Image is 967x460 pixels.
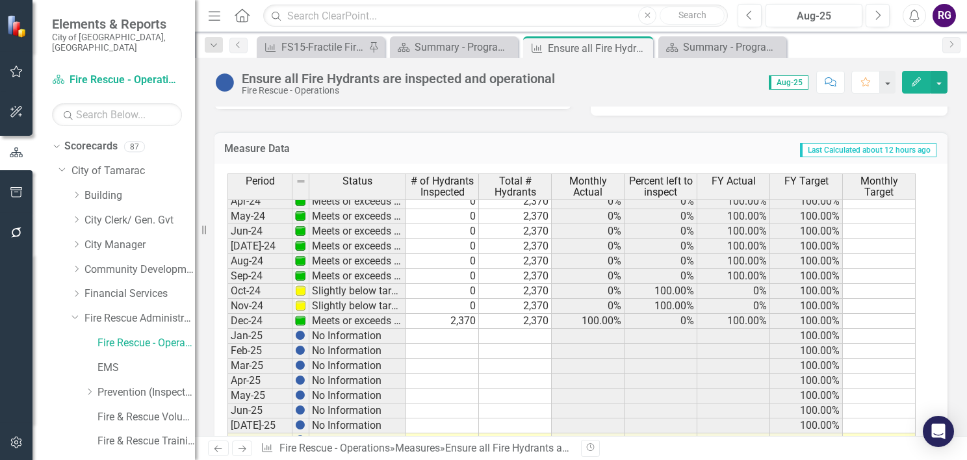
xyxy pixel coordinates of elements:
[770,344,843,359] td: 100.00%
[227,239,292,254] td: [DATE]-24
[552,239,625,254] td: 0%
[246,175,275,187] span: Period
[295,300,305,311] img: P5LKOg1sb8zeUYFL+N4OvWQAAAABJRU5ErkJggg==
[770,239,843,254] td: 100.00%
[309,418,406,433] td: No Information
[479,224,552,239] td: 2,370
[770,389,843,403] td: 100.00%
[625,254,697,269] td: 0%
[263,5,728,27] input: Search ClearPoint...
[309,359,406,374] td: No Information
[552,224,625,239] td: 0%
[309,344,406,359] td: No Information
[242,86,555,96] div: Fire Rescue - Operations
[406,269,479,284] td: 0
[309,389,406,403] td: No Information
[295,211,305,221] img: 1UOPjbPZzarJnojPNnPdqcrKqsyubKg2UwelywlROmNPl+gdMW9Kb8ri8GgAAAABJRU5ErkJggg==
[697,299,770,314] td: 0%
[97,361,195,376] a: EMS
[309,329,406,344] td: No Information
[227,224,292,239] td: Jun-24
[227,269,292,284] td: Sep-24
[770,269,843,284] td: 100.00%
[342,175,372,187] span: Status
[625,314,697,329] td: 0%
[662,39,783,55] a: Summary - Program Description (4501)
[406,224,479,239] td: 0
[697,284,770,299] td: 0%
[625,284,697,299] td: 100.00%
[479,269,552,284] td: 2,370
[84,238,195,253] a: City Manager
[124,141,145,152] div: 87
[227,433,292,448] td: Aug-25
[552,209,625,224] td: 0%
[678,10,706,20] span: Search
[227,209,292,224] td: May-24
[770,254,843,269] td: 100.00%
[770,359,843,374] td: 100.00%
[227,418,292,433] td: [DATE]-25
[770,8,858,24] div: Aug-25
[625,269,697,284] td: 0%
[697,269,770,284] td: 100.00%
[296,176,306,186] img: 8DAGhfEEPCf229AAAAAElFTkSuQmCC
[84,188,195,203] a: Building
[770,403,843,418] td: 100.00%
[660,6,725,25] button: Search
[552,314,625,329] td: 100.00%
[770,418,843,433] td: 100.00%
[406,209,479,224] td: 0
[479,284,552,299] td: 2,370
[6,14,31,38] img: ClearPoint Strategy
[784,175,829,187] span: FY Target
[552,269,625,284] td: 0%
[770,374,843,389] td: 100.00%
[52,16,182,32] span: Elements & Reports
[295,435,305,445] img: BgCOk07PiH71IgAAAABJRU5ErkJggg==
[295,330,305,340] img: BgCOk07PiH71IgAAAABJRU5ErkJggg==
[482,175,548,198] span: Total # Hydrants
[281,39,365,55] div: FS15-Fractile Fire Rescue Response Time (Dispatch to Arrival)
[309,314,406,329] td: Meets or exceeds target
[479,254,552,269] td: 2,370
[406,299,479,314] td: 0
[224,143,454,155] h3: Measure Data
[309,254,406,269] td: Meets or exceeds target
[309,239,406,254] td: Meets or exceeds target
[309,269,406,284] td: Meets or exceeds target
[71,164,195,179] a: City of Tamarac
[770,299,843,314] td: 100.00%
[697,224,770,239] td: 100.00%
[479,209,552,224] td: 2,370
[227,299,292,314] td: Nov-24
[625,209,697,224] td: 0%
[552,284,625,299] td: 0%
[97,385,195,400] a: Prevention (Inspections)
[261,441,571,456] div: » »
[295,240,305,251] img: 1UOPjbPZzarJnojPNnPdqcrKqsyubKg2UwelywlROmNPl+gdMW9Kb8ri8GgAAAABJRU5ErkJggg==
[552,254,625,269] td: 0%
[227,359,292,374] td: Mar-25
[395,442,440,454] a: Measures
[479,314,552,329] td: 2,370
[625,239,697,254] td: 0%
[800,143,936,157] span: Last Calculated about 12 hours ago
[295,405,305,415] img: BgCOk07PiH71IgAAAABJRU5ErkJggg==
[227,314,292,329] td: Dec-24
[227,284,292,299] td: Oct-24
[770,314,843,329] td: 100.00%
[770,209,843,224] td: 100.00%
[393,39,515,55] a: Summary - Program Description (4520)
[923,416,954,447] div: Open Intercom Messenger
[627,175,694,198] span: Percent left to inspect
[552,299,625,314] td: 0%
[479,239,552,254] td: 2,370
[309,299,406,314] td: Slightly below target
[770,284,843,299] td: 100.00%
[260,39,365,55] a: FS15-Fractile Fire Rescue Response Time (Dispatch to Arrival)
[227,374,292,389] td: Apr-25
[295,270,305,281] img: 1UOPjbPZzarJnojPNnPdqcrKqsyubKg2UwelywlROmNPl+gdMW9Kb8ri8GgAAAABJRU5ErkJggg==
[295,420,305,430] img: BgCOk07PiH71IgAAAABJRU5ErkJggg==
[52,32,182,53] small: City of [GEOGRAPHIC_DATA], [GEOGRAPHIC_DATA]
